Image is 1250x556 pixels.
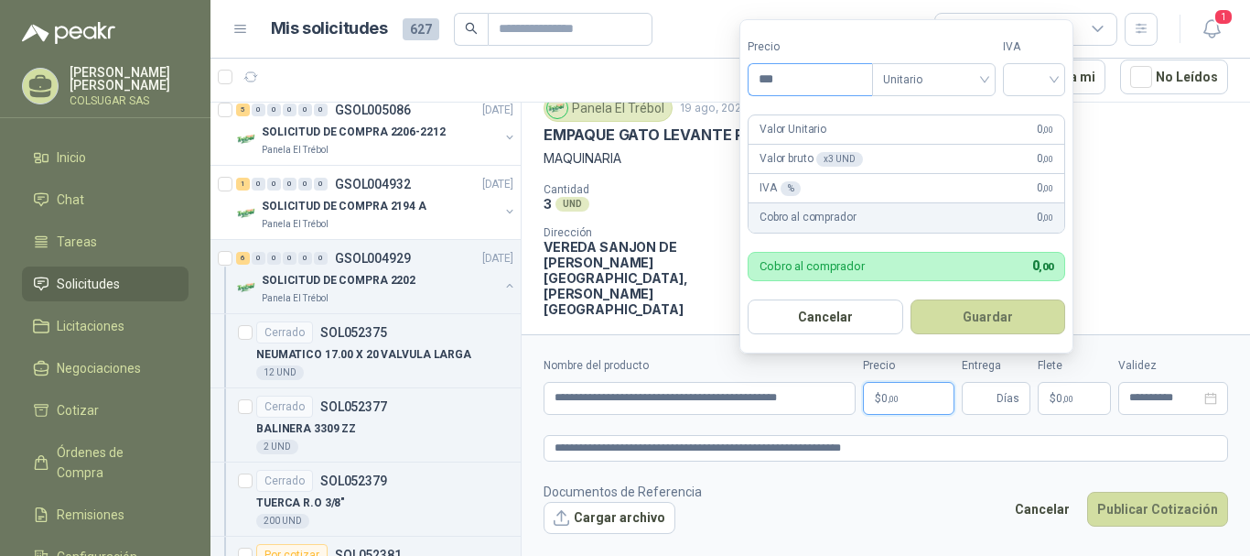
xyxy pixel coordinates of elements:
a: 6 0 0 0 0 0 GSOL004929[DATE] Company LogoSOLICITUD DE COMPRA 2202Panela El Trébol [236,247,517,306]
img: Company Logo [236,128,258,150]
span: Remisiones [57,505,124,525]
p: GSOL005086 [335,104,411,116]
p: Dirección [544,226,745,239]
label: Precio [863,357,954,375]
a: Chat [22,182,189,217]
span: 0 [881,393,899,404]
span: Cotizar [57,400,99,420]
div: 0 [314,252,328,265]
label: Flete [1038,357,1111,375]
p: [PERSON_NAME] [PERSON_NAME] [70,66,189,92]
div: 0 [314,104,328,116]
p: [DATE] [482,250,513,267]
span: ,00 [1042,154,1053,164]
p: SOLICITUD DE COMPRA 2202 [262,272,415,289]
div: 0 [267,178,281,191]
p: NEUMATICO 17.00 X 20 VALVULA LARGA [256,346,471,364]
div: x 3 UND [816,152,862,167]
h1: Mis solicitudes [271,16,388,42]
p: VEREDA SANJON DE [PERSON_NAME] [GEOGRAPHIC_DATA] , [PERSON_NAME][GEOGRAPHIC_DATA] [544,239,745,317]
span: 0 [1037,121,1053,138]
a: Negociaciones [22,351,189,386]
span: Inicio [57,147,86,168]
div: 200 UND [256,514,309,529]
span: Tareas [57,232,97,252]
button: Guardar [911,300,1066,334]
label: Nombre del producto [544,357,856,375]
div: 2 UND [256,440,298,454]
a: CerradoSOL052375NEUMATICO 17.00 X 20 VALVULA LARGA12 UND [210,314,521,388]
span: ,00 [1039,261,1053,273]
label: Entrega [962,357,1030,375]
span: ,00 [888,394,899,404]
p: BALINERA 3309 ZZ [256,420,356,438]
div: 6 [236,252,250,265]
p: EMPAQUE GATO LEVANTE REF/CB11457801 ALZADORA 1850 [544,125,973,145]
label: Precio [748,38,872,56]
a: CerradoSOL052379TUERCA R.O 3/8"200 UND [210,463,521,537]
span: Chat [57,190,84,210]
p: MAQUINARIA [544,148,1228,169]
p: 3 [544,196,552,212]
p: Valor Unitario [760,121,826,138]
label: IVA [1003,38,1065,56]
p: TUERCA R.O 3/8" [256,495,345,512]
span: ,00 [1042,125,1053,135]
img: Logo peakr [22,22,115,44]
div: 5 [236,104,250,116]
div: 1 [236,178,250,191]
p: COLSUGAR SAS [70,95,189,106]
a: Tareas [22,224,189,259]
p: 19 ago, 2025 [680,100,748,117]
div: 0 [252,104,265,116]
div: 0 [267,104,281,116]
div: Cerrado [256,322,313,343]
p: SOLICITUD DE COMPRA 2194 A [262,198,426,215]
a: Cotizar [22,393,189,428]
p: [DATE] [482,102,513,119]
div: 0 [298,178,312,191]
button: No Leídos [1120,60,1228,94]
p: SOLICITUD DE COMPRA 2206-2212 [262,124,446,141]
span: search [465,22,478,35]
span: 0 [1056,393,1073,404]
button: Cargar archivo [544,502,675,535]
span: ,00 [1062,394,1073,404]
div: 12 UND [256,365,304,380]
p: SOL052375 [320,326,387,339]
a: 5 0 0 0 0 0 GSOL005086[DATE] Company LogoSOLICITUD DE COMPRA 2206-2212Panela El Trébol [236,99,517,158]
span: 0 [1037,150,1053,168]
div: Panela El Trébol [544,94,673,122]
button: Cancelar [748,300,903,334]
img: Company Logo [547,98,567,118]
p: Cobro al comprador [760,260,865,272]
span: 1 [1213,8,1234,26]
div: 0 [267,252,281,265]
button: Publicar Cotización [1087,492,1228,527]
a: CerradoSOL052377BALINERA 3309 ZZ2 UND [210,388,521,463]
span: Unitario [883,66,985,93]
span: Solicitudes [57,274,120,294]
span: Negociaciones [57,358,141,378]
img: Company Logo [236,277,258,299]
p: GSOL004929 [335,252,411,265]
a: Licitaciones [22,309,189,343]
a: Órdenes de Compra [22,435,189,490]
span: $ [1050,393,1056,404]
a: Remisiones [22,497,189,532]
span: 0 [1037,209,1053,226]
label: Validez [1118,357,1228,375]
p: Cantidad [544,183,783,196]
p: Panela El Trébol [262,291,329,306]
span: Órdenes de Compra [57,442,171,483]
div: 0 [252,252,265,265]
div: 0 [283,178,296,191]
button: 1 [1195,13,1228,46]
span: Días [997,383,1019,414]
p: IVA [760,180,801,197]
p: GSOL004932 [335,178,411,191]
span: 0 [1032,258,1053,273]
div: 0 [298,252,312,265]
span: Licitaciones [57,316,124,336]
div: % [781,181,802,196]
